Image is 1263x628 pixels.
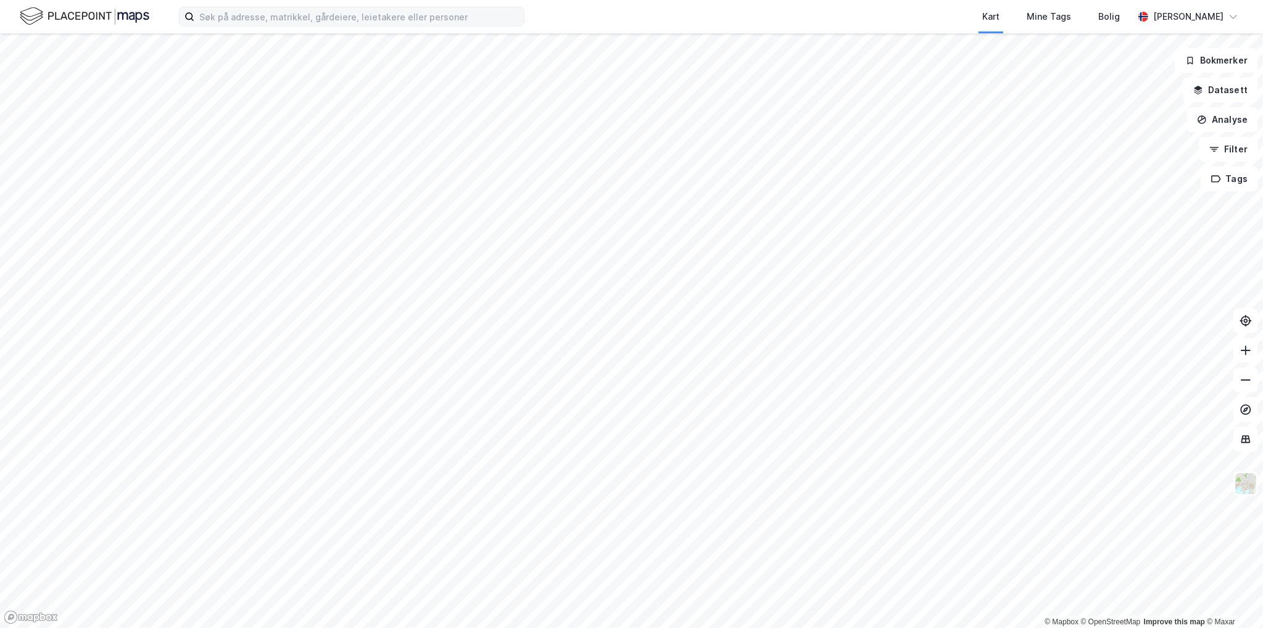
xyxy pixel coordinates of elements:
[1098,9,1120,24] div: Bolig
[1201,569,1263,628] iframe: Chat Widget
[1153,9,1224,24] div: [PERSON_NAME]
[982,9,1000,24] div: Kart
[20,6,149,27] img: logo.f888ab2527a4732fd821a326f86c7f29.svg
[194,7,524,26] input: Søk på adresse, matrikkel, gårdeiere, leietakere eller personer
[1027,9,1071,24] div: Mine Tags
